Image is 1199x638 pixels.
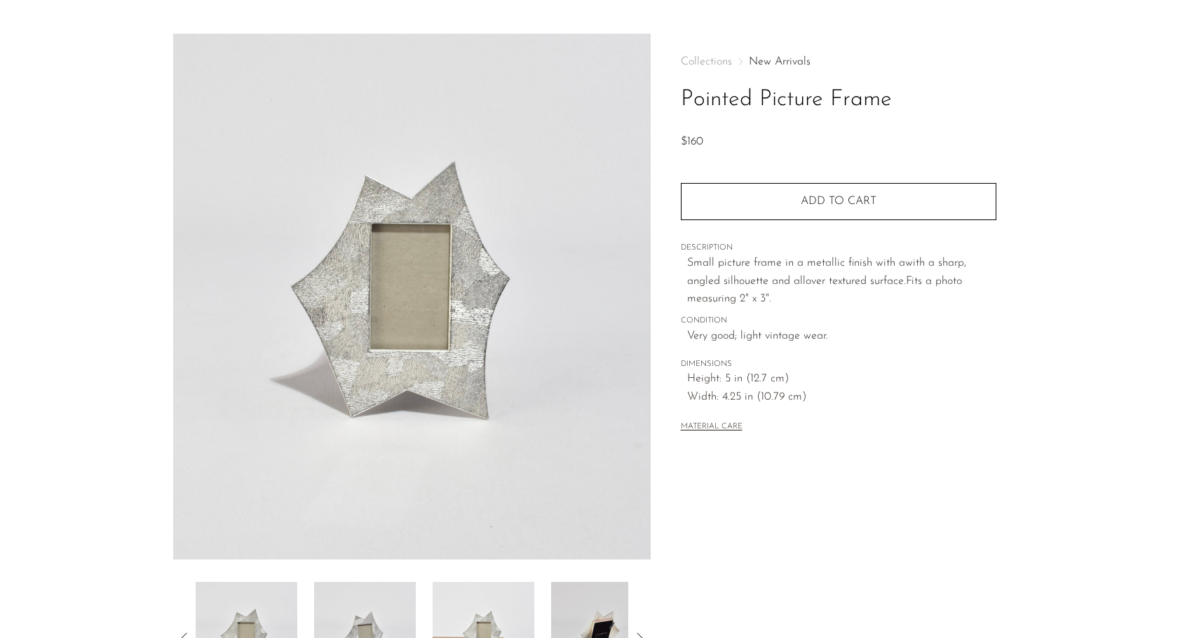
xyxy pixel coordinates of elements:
span: $160 [681,136,703,147]
span: Width: 4.25 in (10.79 cm) [687,388,996,407]
span: CONDITION [681,315,996,327]
span: Height: 5 in (12.7 cm) [687,370,996,388]
span: Very good; light vintage wear. [687,327,996,346]
span: Collections [681,56,732,67]
span: DIMENSIONS [681,358,996,371]
span: DESCRIPTION [681,242,996,254]
nav: Breadcrumbs [681,56,996,67]
button: Add to cart [681,183,996,219]
button: MATERIAL CARE [681,422,743,433]
h1: Pointed Picture Frame [681,82,996,118]
p: Small picture frame in a metallic finish with a with a sharp, angled silhouette and allover textu... [687,254,996,308]
a: New Arrivals [749,56,811,67]
img: Pointed Picture Frame [173,34,651,559]
span: Add to cart [801,196,876,207]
